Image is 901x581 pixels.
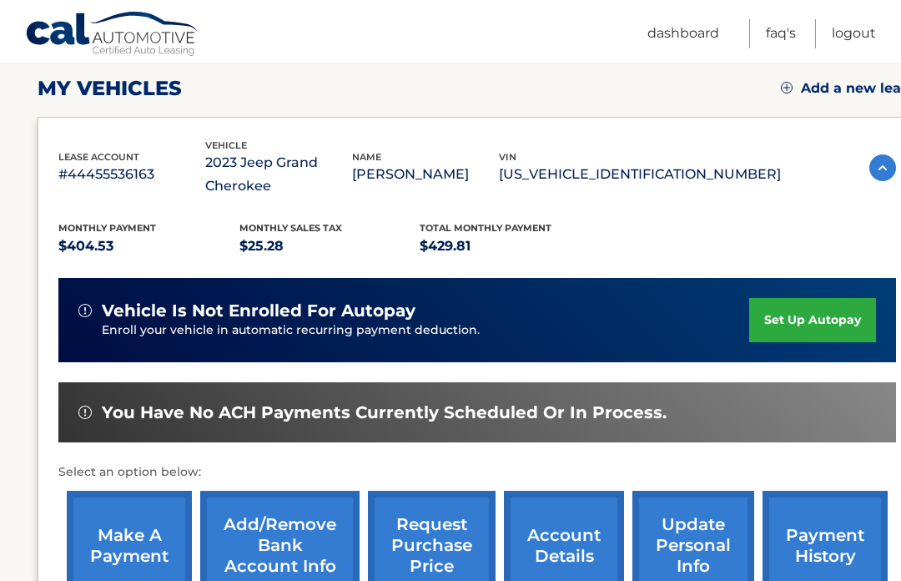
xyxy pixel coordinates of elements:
[58,235,239,258] p: $404.53
[102,321,749,340] p: Enroll your vehicle in automatic recurring payment deduction.
[78,406,92,419] img: alert-white.svg
[352,163,499,186] p: [PERSON_NAME]
[766,19,796,48] a: FAQ's
[58,462,896,482] p: Select an option below:
[239,222,342,234] span: Monthly sales Tax
[352,151,381,163] span: name
[78,304,92,317] img: alert-white.svg
[420,222,551,234] span: Total Monthly Payment
[58,222,156,234] span: Monthly Payment
[38,76,182,101] h2: my vehicles
[58,151,139,163] span: lease account
[499,151,516,163] span: vin
[781,82,793,93] img: add.svg
[420,235,601,258] p: $429.81
[832,19,876,48] a: Logout
[205,139,247,151] span: vehicle
[239,235,420,258] p: $25.28
[647,19,719,48] a: Dashboard
[205,151,352,198] p: 2023 Jeep Grand Cherokee
[749,298,876,342] a: set up autopay
[869,154,896,181] img: accordion-active.svg
[25,11,200,59] a: Cal Automotive
[58,163,205,186] p: #44455536163
[102,402,667,423] span: You have no ACH payments currently scheduled or in process.
[499,163,781,186] p: [US_VEHICLE_IDENTIFICATION_NUMBER]
[102,301,415,321] span: vehicle is not enrolled for autopay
